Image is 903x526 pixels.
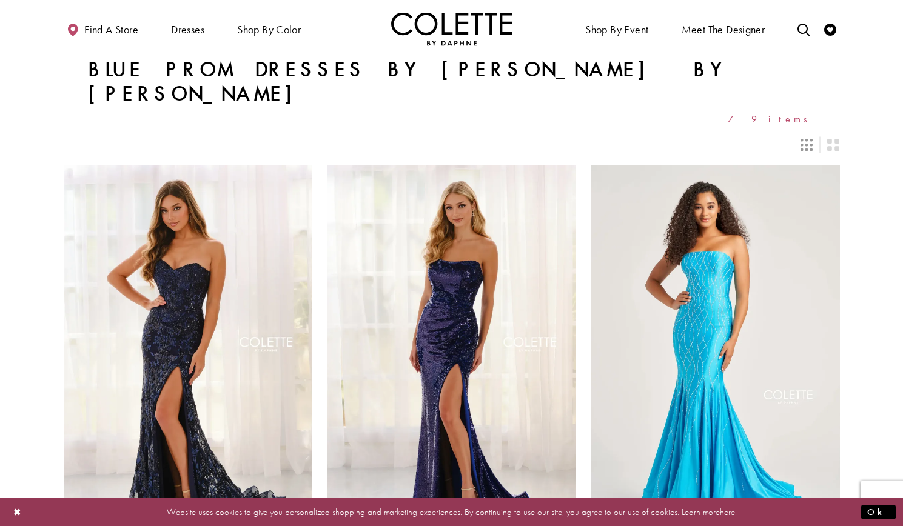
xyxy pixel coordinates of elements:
span: Shop by color [234,12,304,45]
h1: Blue Prom Dresses by [PERSON_NAME] by [PERSON_NAME] [88,58,816,106]
span: Dresses [171,24,204,36]
a: here [720,505,735,518]
span: Shop By Event [582,12,651,45]
span: Dresses [168,12,207,45]
div: Layout Controls [56,131,847,158]
a: Check Wishlist [821,12,839,45]
img: Colette by Daphne [391,12,512,45]
button: Submit Dialog [861,504,896,519]
a: Toggle search [794,12,813,45]
a: Visit Home Page [391,12,512,45]
span: Shop by color [237,24,301,36]
span: Meet the designer [682,24,765,36]
span: Switch layout to 2 columns [827,139,839,151]
span: Shop By Event [585,24,648,36]
a: Meet the designer [679,12,768,45]
p: Website uses cookies to give you personalized shopping and marketing experiences. By continuing t... [87,504,816,520]
button: Close Dialog [7,501,28,522]
span: Find a store [84,24,138,36]
span: Switch layout to 3 columns [801,139,813,151]
a: Find a store [64,12,141,45]
span: 79 items [728,114,816,124]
